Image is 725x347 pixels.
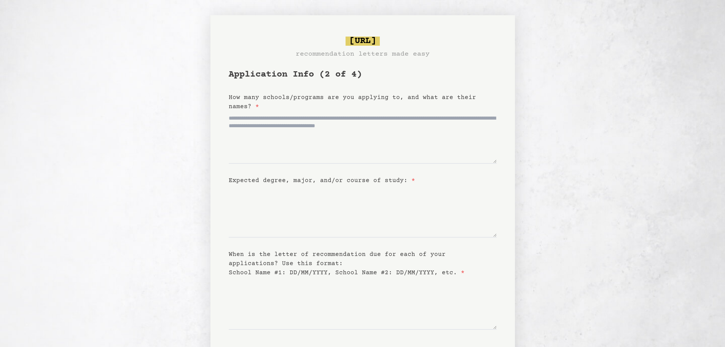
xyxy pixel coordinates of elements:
label: When is the letter of recommendation due for each of your applications? Use this format: School N... [229,251,465,276]
span: [URL] [346,37,380,46]
label: How many schools/programs are you applying to, and what are their names? [229,94,476,110]
h3: recommendation letters made easy [296,49,430,59]
h1: Application Info (2 of 4) [229,69,497,81]
label: Expected degree, major, and/or course of study: [229,177,415,184]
